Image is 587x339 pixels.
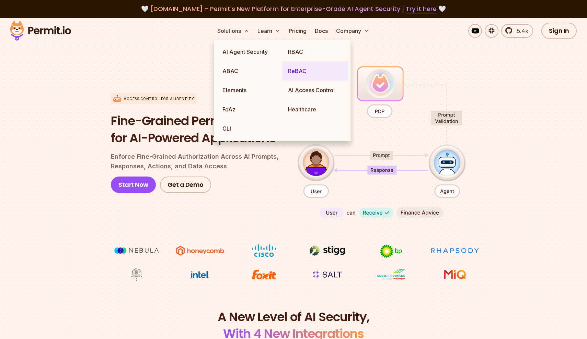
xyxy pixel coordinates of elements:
[431,269,478,280] img: MIQ
[501,24,533,38] a: 5.4k
[217,81,283,100] a: Elements
[217,42,283,61] a: AI Agent Security
[215,24,252,38] button: Solutions
[406,4,437,13] a: Try it here
[255,24,283,38] button: Learn
[160,177,211,193] a: Get a Demo
[283,100,348,119] a: Healthcare
[124,96,194,101] p: Access control for AI Identity
[513,27,528,35] span: 5.4k
[217,119,283,138] a: CLI
[238,268,290,281] img: Foxit
[302,244,353,257] img: Stigg
[111,112,287,146] h1: Fine-Grained Permissions for AI-Powered Applications
[333,24,372,38] button: Company
[174,268,226,281] img: Intel
[283,81,348,100] a: AI Access Control
[111,244,162,257] img: Nebula
[150,4,437,13] span: [DOMAIN_NAME] - Permit's New Platform for Enterprise-Grade AI Agent Security |
[111,268,162,281] img: Maricopa County Recorder\'s Office
[283,61,348,81] a: ReBAC
[217,61,283,81] a: ABAC
[16,4,571,14] div: 🤍 🤍
[111,177,156,193] a: Start Now
[541,23,577,39] a: Sign In
[7,19,74,43] img: Permit logo
[286,24,309,38] a: Pricing
[312,24,331,38] a: Docs
[365,244,417,258] img: bp
[302,268,353,281] img: salt
[111,152,287,171] p: Enforce Fine-Grained Authorization Across AI Prompts, Responses, Actions, and Data Access
[174,244,226,257] img: Honeycomb
[217,100,283,119] a: FoAz
[238,244,290,257] img: Cisco
[283,42,348,61] a: RBAC
[365,268,417,281] img: Casa dos Ventos
[429,244,481,257] img: Rhapsody Health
